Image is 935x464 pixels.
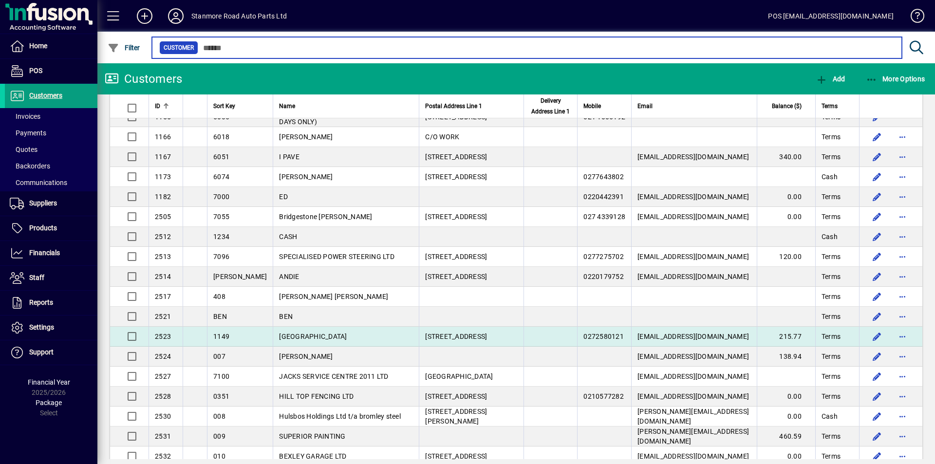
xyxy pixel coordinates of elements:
[869,269,885,284] button: Edit
[895,389,910,404] button: More options
[155,253,171,260] span: 2513
[822,391,841,401] span: Terms
[583,101,601,111] span: Mobile
[813,70,847,88] button: Add
[583,101,625,111] div: Mobile
[5,216,97,241] a: Products
[895,109,910,125] button: More options
[155,432,171,440] span: 2531
[279,452,346,460] span: BEXLEY GARAGE LTD
[29,298,53,306] span: Reports
[425,372,493,380] span: [GEOGRAPHIC_DATA]
[772,101,802,111] span: Balance ($)
[155,193,171,201] span: 1182
[425,133,459,141] span: C/O WORK
[903,2,923,34] a: Knowledge Base
[869,149,885,165] button: Edit
[757,207,815,227] td: 0.00
[213,253,229,260] span: 7096
[213,101,235,111] span: Sort Key
[5,316,97,340] a: Settings
[213,412,225,420] span: 008
[822,332,841,341] span: Terms
[895,289,910,304] button: More options
[213,153,229,161] span: 6051
[822,292,841,301] span: Terms
[29,199,57,207] span: Suppliers
[822,212,841,222] span: Terms
[213,313,227,320] span: BEN
[869,369,885,384] button: Edit
[279,101,413,111] div: Name
[10,146,37,153] span: Quotes
[10,112,40,120] span: Invoices
[279,213,372,221] span: Bridgestone [PERSON_NAME]
[155,213,171,221] span: 2505
[530,95,571,117] span: Delivery Address Line 1
[822,172,838,182] span: Cash
[5,59,97,83] a: POS
[155,293,171,300] span: 2517
[279,193,288,201] span: ED
[425,173,487,181] span: [STREET_ADDRESS]
[637,372,749,380] span: [EMAIL_ADDRESS][DOMAIN_NAME]
[895,189,910,204] button: More options
[105,39,143,56] button: Filter
[583,213,625,221] span: 027 4339128
[160,7,191,25] button: Profile
[822,352,841,361] span: Terms
[895,149,910,165] button: More options
[866,75,925,83] span: More Options
[869,129,885,145] button: Edit
[191,8,287,24] div: Stanmore Road Auto Parts Ltd
[869,428,885,444] button: Edit
[637,353,749,360] span: [EMAIL_ADDRESS][DOMAIN_NAME]
[213,353,225,360] span: 007
[637,408,749,425] span: [PERSON_NAME][EMAIL_ADDRESS][DOMAIN_NAME]
[822,192,841,202] span: Terms
[155,372,171,380] span: 2527
[757,147,815,167] td: 340.00
[637,213,749,221] span: [EMAIL_ADDRESS][DOMAIN_NAME]
[822,312,841,321] span: Terms
[822,451,841,461] span: Terms
[213,392,229,400] span: 0351
[279,173,333,181] span: [PERSON_NAME]
[869,389,885,404] button: Edit
[213,432,225,440] span: 009
[279,293,388,300] span: [PERSON_NAME] [PERSON_NAME]
[869,229,885,244] button: Edit
[822,272,841,281] span: Terms
[895,408,910,424] button: More options
[29,67,42,74] span: POS
[757,407,815,427] td: 0.00
[895,329,910,344] button: More options
[213,273,267,280] span: [PERSON_NAME]
[895,269,910,284] button: More options
[279,392,354,400] span: HILL TOP FENCING LTD
[637,101,751,111] div: Email
[155,233,171,241] span: 2512
[583,253,624,260] span: 0277275702
[155,273,171,280] span: 2514
[583,273,624,280] span: 0220179752
[28,378,70,386] span: Financial Year
[29,323,54,331] span: Settings
[10,162,50,170] span: Backorders
[279,153,299,161] span: I PAVE
[637,153,749,161] span: [EMAIL_ADDRESS][DOMAIN_NAME]
[583,333,624,340] span: 0272580121
[895,448,910,464] button: More options
[213,213,229,221] span: 7055
[155,133,171,141] span: 1166
[425,408,487,425] span: [STREET_ADDRESS][PERSON_NAME]
[637,253,749,260] span: [EMAIL_ADDRESS][DOMAIN_NAME]
[5,108,97,125] a: Invoices
[164,43,194,53] span: Customer
[637,101,653,111] span: Email
[637,193,749,201] span: [EMAIL_ADDRESS][DOMAIN_NAME]
[105,71,182,87] div: Customers
[5,141,97,158] a: Quotes
[279,412,401,420] span: Hulsbos Holdings Ltd t/a bromley steel
[279,133,333,141] span: [PERSON_NAME]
